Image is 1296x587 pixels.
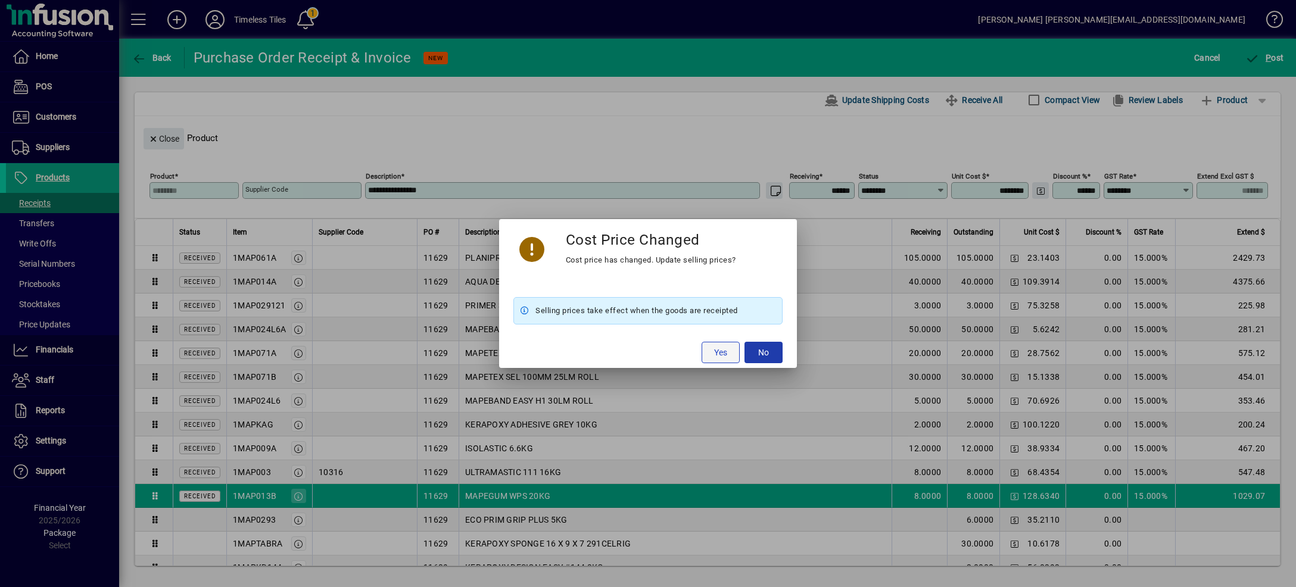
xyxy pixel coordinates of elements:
div: Cost price has changed. Update selling prices? [566,253,736,267]
span: Yes [714,346,727,359]
button: Yes [702,342,740,363]
span: No [758,346,769,359]
button: No [744,342,783,363]
span: Selling prices take effect when the goods are receipted [535,304,738,318]
h3: Cost Price Changed [566,231,700,248]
